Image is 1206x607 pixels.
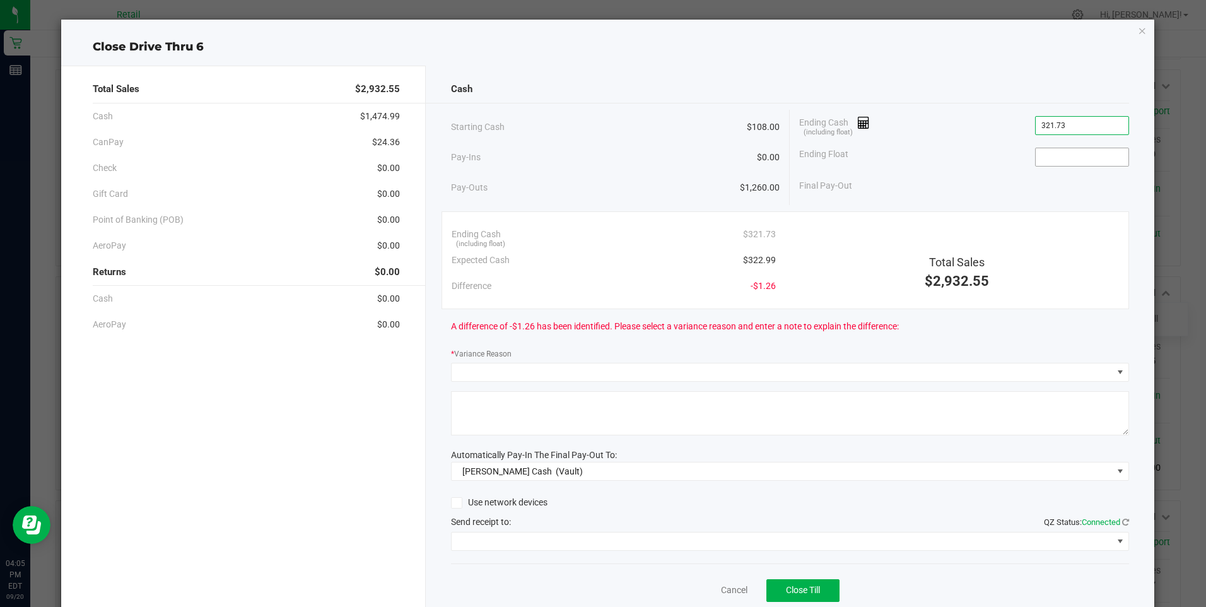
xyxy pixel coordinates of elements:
span: $0.00 [377,213,400,227]
span: (Vault) [556,466,583,476]
div: Close Drive Thru 6 [61,38,1154,56]
span: Starting Cash [451,121,505,134]
span: AeroPay [93,239,126,252]
iframe: Resource center [13,506,50,544]
span: $0.00 [377,239,400,252]
span: $108.00 [747,121,780,134]
span: Cash [93,292,113,305]
span: $0.00 [757,151,780,164]
span: $0.00 [377,187,400,201]
span: Point of Banking (POB) [93,213,184,227]
span: Difference [452,280,491,293]
span: Expected Cash [452,254,510,267]
span: Cash [93,110,113,123]
span: $0.00 [377,292,400,305]
span: QZ Status: [1044,517,1129,527]
span: $322.99 [743,254,776,267]
label: Variance Reason [451,348,512,360]
span: $0.00 [377,318,400,331]
span: Final Pay-Out [799,179,852,192]
span: $0.00 [377,162,400,175]
span: CanPay [93,136,124,149]
span: Check [93,162,117,175]
span: A difference of -$1.26 has been identified. Please select a variance reason and enter a note to e... [451,320,899,333]
span: -$1.26 [751,280,776,293]
span: Close Till [786,585,820,595]
span: $1,474.99 [360,110,400,123]
span: $2,932.55 [355,82,400,97]
span: (including float) [804,127,853,138]
span: Ending Cash [452,228,501,241]
span: $321.73 [743,228,776,241]
span: (including float) [456,239,505,250]
span: Ending Float [799,148,848,167]
span: Ending Cash [799,116,870,135]
button: Close Till [766,579,840,602]
span: Send receipt to: [451,517,511,527]
span: $2,932.55 [925,273,989,289]
span: Gift Card [93,187,128,201]
span: Cash [451,82,472,97]
span: $24.36 [372,136,400,149]
span: [PERSON_NAME] Cash [462,466,552,476]
span: Total Sales [93,82,139,97]
span: Total Sales [929,256,985,269]
span: Pay-Ins [451,151,481,164]
span: Pay-Outs [451,181,488,194]
label: Use network devices [451,496,547,509]
span: $1,260.00 [740,181,780,194]
a: Cancel [721,584,747,597]
div: Returns [93,259,399,286]
span: Automatically Pay-In The Final Pay-Out To: [451,450,617,460]
span: Connected [1082,517,1120,527]
span: $0.00 [375,265,400,280]
span: AeroPay [93,318,126,331]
